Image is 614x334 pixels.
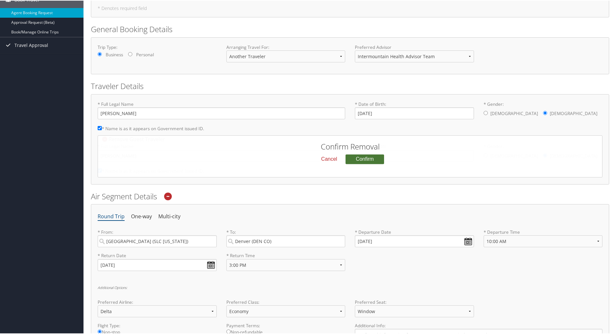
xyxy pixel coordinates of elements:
[550,107,597,119] label: [DEMOGRAPHIC_DATA]
[98,258,217,270] input: MM/DD/YYYY
[226,298,346,305] label: Preferred Class:
[355,322,602,328] label: Additional Info:
[226,329,231,333] input: Non-refundable
[98,252,217,258] label: * Return Date
[226,235,346,247] input: City or Airport Code
[98,322,217,328] label: Flight Type:
[91,23,609,34] h2: General Booking Details
[14,37,48,53] span: Travel Approval
[346,154,384,163] button: Confirm
[136,51,154,57] label: Personal
[484,228,603,252] label: * Departure Time
[91,190,609,201] h2: Air Segment Details
[98,107,345,119] input: * Full Legal Name
[355,228,474,235] label: * Departure Date
[98,298,217,305] label: Preferred Airline:
[226,322,346,328] label: Payment Terms:
[98,235,217,247] input: City or Airport Code
[226,252,346,258] label: * Return Time
[98,329,102,333] input: Non-stop
[484,100,603,120] label: * Gender:
[226,43,346,50] label: Arranging Travel For:
[484,235,603,247] select: * Departure Time
[98,125,102,130] input: * Name is as it appears on Government issued ID.
[355,100,474,119] label: * Date of Birth:
[98,122,204,134] label: * Name is as it appears on Government issued ID.
[355,43,474,50] label: Preferred Advisor
[355,107,474,119] input: * Date of Birth:
[98,285,602,289] h6: Additional Options:
[316,153,342,164] button: Cancel
[91,80,609,91] h2: Traveler Details
[158,210,180,222] li: Multi-city
[226,228,346,247] label: * To:
[224,142,476,150] h2: Confirm Removal
[355,298,474,305] label: Preferred Seat:
[543,110,547,114] input: * Gender:[DEMOGRAPHIC_DATA][DEMOGRAPHIC_DATA]
[98,43,217,50] label: Trip Type:
[106,51,123,57] label: Business
[131,210,152,222] li: One-way
[98,5,602,10] h5: * Denotes required field
[484,110,488,114] input: * Gender:[DEMOGRAPHIC_DATA][DEMOGRAPHIC_DATA]
[98,210,125,222] li: Round Trip
[355,235,474,247] input: MM/DD/YYYY
[98,100,345,119] label: * Full Legal Name
[490,107,538,119] label: [DEMOGRAPHIC_DATA]
[98,228,217,247] label: * From:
